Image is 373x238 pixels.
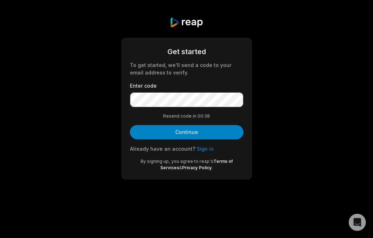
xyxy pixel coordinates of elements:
a: Terms of Services [160,159,233,170]
span: & [179,165,182,170]
button: Continue [130,125,243,139]
div: To get started, we'll send a code to your email address to verify. [130,61,243,76]
label: Enter code [130,82,243,89]
a: Sign in [197,146,214,152]
span: 38 [204,113,210,119]
span: Already have an account? [130,146,195,152]
a: Privacy Policy [182,165,212,170]
span: . [212,165,213,170]
div: Open Intercom Messenger [349,214,366,231]
div: Resend code in 00: [130,113,243,119]
span: By signing up, you agree to reap's [141,159,213,164]
img: reap [170,17,203,28]
div: Get started [130,46,243,57]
